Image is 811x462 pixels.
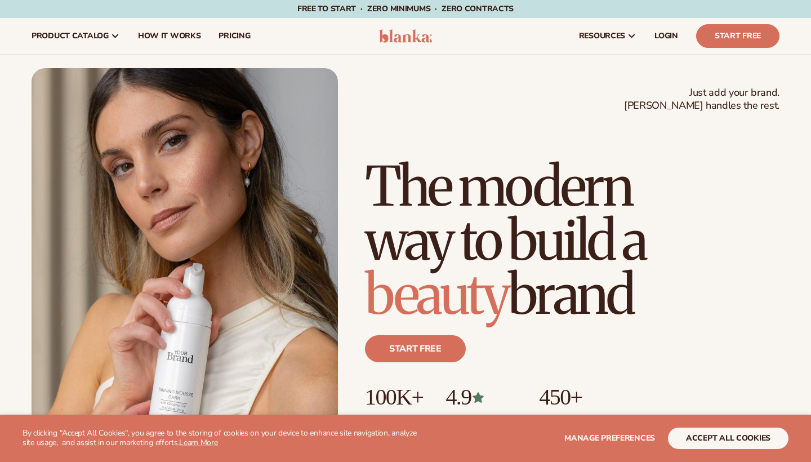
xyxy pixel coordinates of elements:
[445,385,516,410] p: 4.9
[138,32,201,41] span: How It Works
[210,18,259,54] a: pricing
[564,428,655,449] button: Manage preferences
[365,159,779,322] h1: The modern way to build a brand
[624,86,779,113] span: Just add your brand. [PERSON_NAME] handles the rest.
[445,410,516,428] p: Over 400 reviews
[539,385,624,410] p: 450+
[32,32,109,41] span: product catalog
[579,32,625,41] span: resources
[654,32,678,41] span: LOGIN
[696,24,779,48] a: Start Free
[179,437,217,448] a: Learn More
[668,428,788,449] button: accept all cookies
[297,3,514,14] span: Free to start · ZERO minimums · ZERO contracts
[539,410,624,428] p: High-quality products
[564,433,655,443] span: Manage preferences
[379,29,433,43] img: logo
[365,335,466,362] a: Start free
[570,18,645,54] a: resources
[645,18,687,54] a: LOGIN
[23,18,129,54] a: product catalog
[365,385,423,410] p: 100K+
[32,68,338,455] img: Female holding tanning mousse.
[365,261,508,328] span: beauty
[129,18,210,54] a: How It Works
[219,32,250,41] span: pricing
[365,410,423,428] p: Brands built
[23,429,424,448] p: By clicking "Accept All Cookies", you agree to the storing of cookies on your device to enhance s...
